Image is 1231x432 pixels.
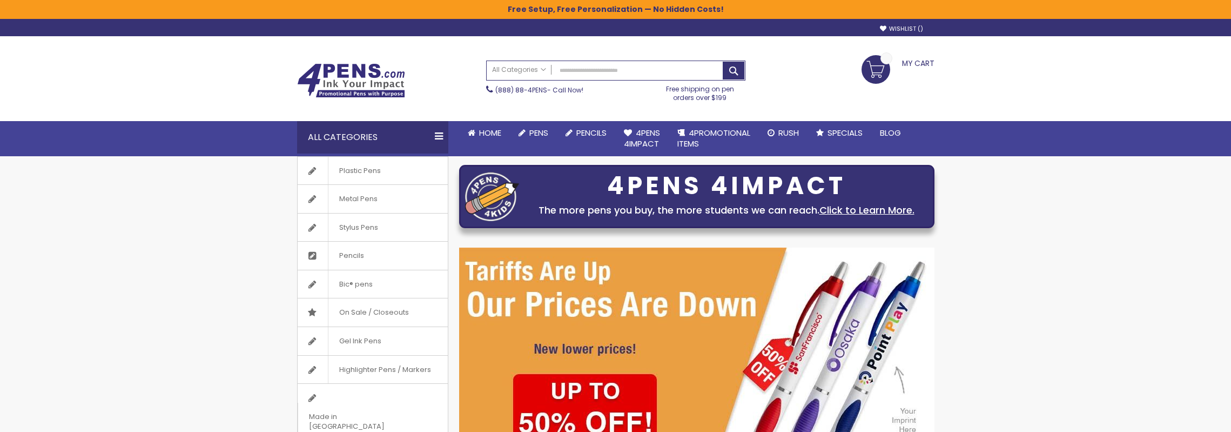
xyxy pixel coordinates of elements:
[298,298,448,327] a: On Sale / Closeouts
[524,175,929,197] div: 4PENS 4IMPACT
[298,157,448,185] a: Plastic Pens
[880,25,923,33] a: Wishlist
[576,127,607,138] span: Pencils
[677,127,750,149] span: 4PROMOTIONAL ITEMS
[459,121,510,145] a: Home
[778,127,799,138] span: Rush
[297,63,405,98] img: 4Pens Custom Pens and Promotional Products
[328,214,389,242] span: Stylus Pens
[298,214,448,242] a: Stylus Pens
[479,127,501,138] span: Home
[298,270,448,298] a: Bic® pens
[529,127,548,138] span: Pens
[495,85,547,95] a: (888) 88-4PENS
[759,121,808,145] a: Rush
[819,203,914,217] a: Click to Learn More.
[524,203,929,218] div: The more pens you buy, the more students we can reach.
[298,242,448,270] a: Pencils
[328,242,375,270] span: Pencils
[298,327,448,355] a: Gel Ink Pens
[624,127,660,149] span: 4Pens 4impact
[808,121,871,145] a: Specials
[465,172,519,221] img: four_pen_logo.png
[298,185,448,213] a: Metal Pens
[557,121,615,145] a: Pencils
[492,65,546,74] span: All Categories
[328,185,388,213] span: Metal Pens
[871,121,910,145] a: Blog
[880,127,901,138] span: Blog
[487,61,551,79] a: All Categories
[328,327,392,355] span: Gel Ink Pens
[328,298,420,327] span: On Sale / Closeouts
[655,81,745,102] div: Free shipping on pen orders over $199
[328,356,442,384] span: Highlighter Pens / Markers
[328,270,384,298] span: Bic® pens
[297,121,448,154] div: All Categories
[615,121,669,156] a: 4Pens4impact
[510,121,557,145] a: Pens
[328,157,392,185] span: Plastic Pens
[669,121,759,156] a: 4PROMOTIONALITEMS
[495,85,583,95] span: - Call Now!
[828,127,863,138] span: Specials
[298,356,448,384] a: Highlighter Pens / Markers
